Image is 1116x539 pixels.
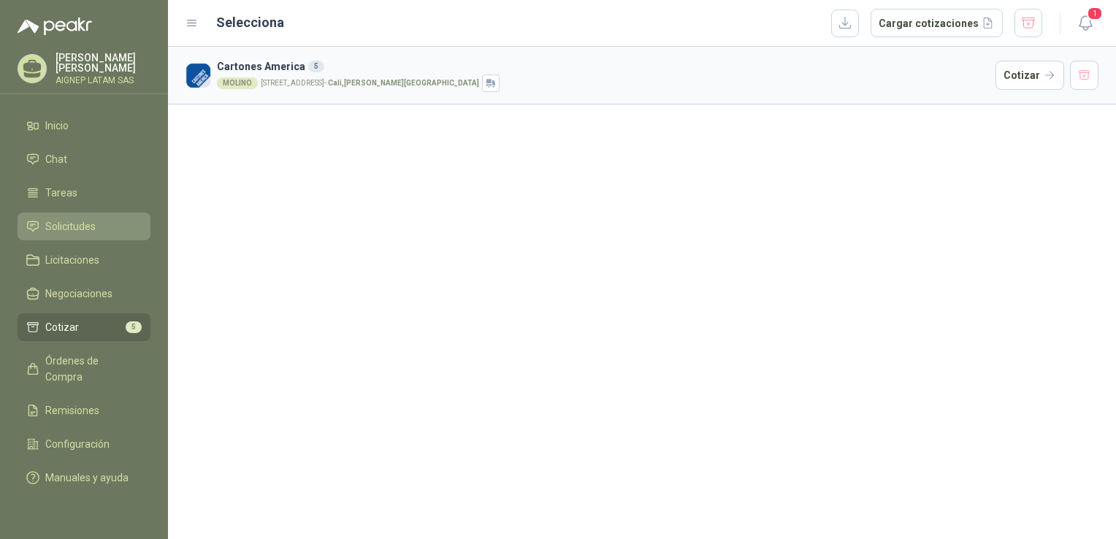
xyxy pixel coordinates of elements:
[18,464,150,492] a: Manuales y ayuda
[186,63,211,88] img: Company Logo
[45,353,137,385] span: Órdenes de Compra
[18,397,150,424] a: Remisiones
[45,118,69,134] span: Inicio
[871,9,1003,38] button: Cargar cotizaciones
[56,53,150,73] p: [PERSON_NAME] [PERSON_NAME]
[261,80,479,87] p: [STREET_ADDRESS] -
[18,280,150,307] a: Negociaciones
[308,61,324,72] div: 5
[216,12,284,33] h2: Selecciona
[18,112,150,139] a: Inicio
[217,77,258,89] div: MOLINO
[18,430,150,458] a: Configuración
[45,252,99,268] span: Licitaciones
[45,151,67,167] span: Chat
[45,470,129,486] span: Manuales y ayuda
[45,286,112,302] span: Negociaciones
[18,313,150,341] a: Cotizar5
[45,436,110,452] span: Configuración
[1087,7,1103,20] span: 1
[995,61,1064,90] button: Cotizar
[18,246,150,274] a: Licitaciones
[18,213,150,240] a: Solicitudes
[56,76,150,85] p: AIGNEP LATAM SAS
[45,218,96,234] span: Solicitudes
[1072,10,1098,37] button: 1
[18,179,150,207] a: Tareas
[18,18,92,35] img: Logo peakr
[45,185,77,201] span: Tareas
[217,58,990,74] h3: Cartones America
[126,321,142,333] span: 5
[45,402,99,418] span: Remisiones
[328,79,479,87] strong: Cali , [PERSON_NAME][GEOGRAPHIC_DATA]
[45,319,79,335] span: Cotizar
[18,145,150,173] a: Chat
[18,347,150,391] a: Órdenes de Compra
